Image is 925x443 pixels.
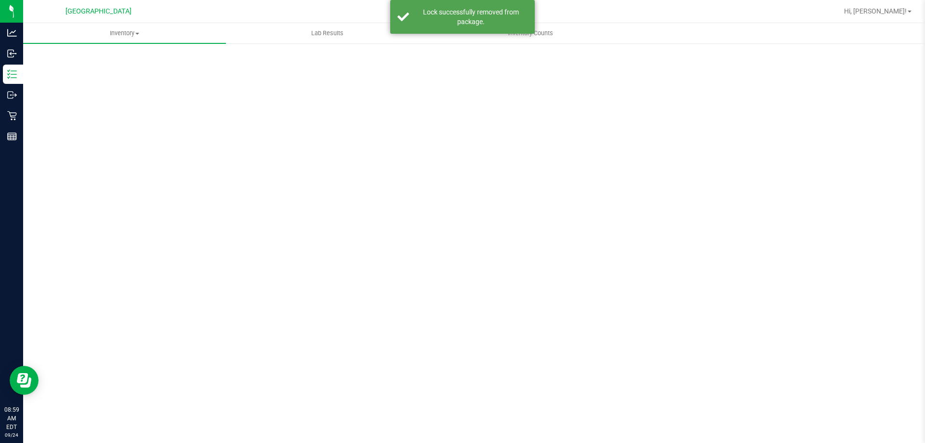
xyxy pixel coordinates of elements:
[7,28,17,38] inline-svg: Analytics
[66,7,132,15] span: [GEOGRAPHIC_DATA]
[844,7,907,15] span: Hi, [PERSON_NAME]!
[7,49,17,58] inline-svg: Inbound
[7,90,17,100] inline-svg: Outbound
[10,366,39,395] iframe: Resource center
[4,405,19,431] p: 08:59 AM EDT
[4,431,19,439] p: 09/24
[7,69,17,79] inline-svg: Inventory
[7,111,17,121] inline-svg: Retail
[298,29,357,38] span: Lab Results
[226,23,429,43] a: Lab Results
[23,23,226,43] a: Inventory
[7,132,17,141] inline-svg: Reports
[23,29,226,38] span: Inventory
[414,7,528,27] div: Lock successfully removed from package.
